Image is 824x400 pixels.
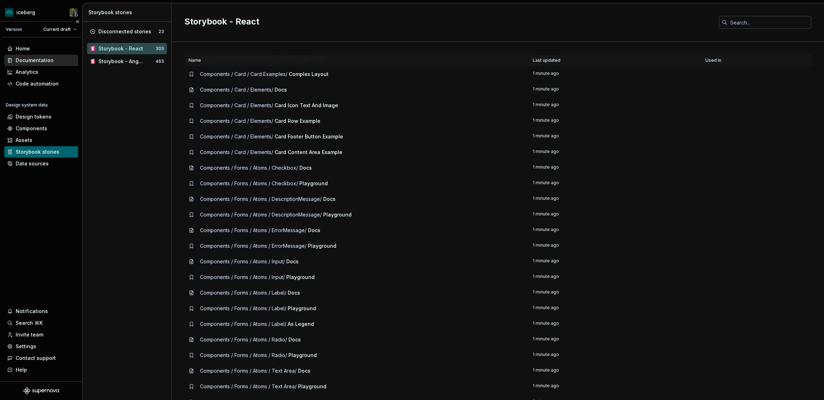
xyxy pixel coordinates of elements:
[40,24,80,34] button: Current draft
[288,290,300,296] span: Docs
[16,113,51,120] div: Design tokens
[16,125,47,132] div: Components
[4,43,78,54] a: Home
[156,59,164,64] div: 465
[308,227,320,233] span: Docs
[16,319,43,327] div: Search ⌘K
[528,269,701,285] td: 1 minute ago
[6,27,22,32] div: Version
[200,305,286,311] span: Components / Forms / Atoms / Label /
[200,87,273,93] span: Components / Card / Elements /
[87,56,167,67] a: Storybook - Angular465
[200,274,285,280] span: Components / Forms / Atoms / Input /
[200,165,298,171] span: Components / Forms / Atoms / Checkbox /
[4,364,78,376] button: Help
[4,341,78,352] a: Settings
[4,66,78,78] a: Analytics
[16,80,59,87] div: Code automation
[184,55,528,66] th: Name
[200,352,287,358] span: Components / Forms / Atoms / Radio /
[528,98,701,113] td: 1 minute ago
[528,82,701,98] td: 1 minute ago
[727,16,811,29] input: Search...
[528,379,701,394] td: 1 minute ago
[98,45,143,52] div: Storybook - React
[298,368,310,374] span: Docs
[156,46,164,51] div: 305
[275,87,287,93] span: Docs
[528,285,701,301] td: 1 minute ago
[288,352,317,358] span: Playground
[200,149,273,155] span: Components / Card / Elements /
[289,71,329,77] span: Complex Layout
[5,8,13,17] img: 418c6d47-6da6-4103-8b13-b5999f8989a1.png
[275,118,320,124] span: Card Row Example
[16,57,54,64] div: Documentation
[275,102,338,108] span: Card Icon Text And Image
[200,258,285,264] span: Components / Forms / Atoms / Input /
[200,336,287,343] span: Components / Forms / Atoms / Radio /
[87,43,167,54] a: Storybook - React305
[1,5,81,20] button: icebergSimon Désilets
[323,196,336,202] span: Docs
[288,336,301,343] span: Docs
[200,290,286,296] span: Components / Forms / Atoms / Label /
[72,17,82,27] button: Collapse sidebar
[528,207,701,223] td: 1 minute ago
[323,212,352,218] span: Playground
[528,223,701,238] td: 1 minute ago
[200,118,273,124] span: Components / Card / Elements /
[200,383,297,389] span: Components / Forms / Atoms / Text Area /
[4,329,78,340] a: Invite team
[528,113,701,129] td: 1 minute ago
[528,316,701,332] td: 1 minute ago
[286,258,299,264] span: Docs
[528,363,701,379] td: 1 minute ago
[16,9,35,16] div: iceberg
[16,148,59,155] div: Storybook stories
[528,129,701,144] td: 1 minute ago
[528,191,701,207] td: 1 minute ago
[98,58,144,65] div: Storybook - Angular
[288,305,316,311] span: Playground
[528,301,701,316] td: 1 minute ago
[16,137,32,144] div: Assets
[528,66,701,82] td: 1 minute ago
[286,274,315,280] span: Playground
[528,238,701,254] td: 1 minute ago
[88,9,168,16] div: Storybook stories
[200,180,298,186] span: Components / Forms / Atoms / Checkbox /
[528,254,701,269] td: 1 minute ago
[4,55,78,66] a: Documentation
[16,45,30,52] div: Home
[298,383,326,389] span: Playground
[98,28,151,35] div: Disconnected stories
[4,317,78,329] button: Search ⌘K
[158,29,164,34] div: 23
[4,146,78,158] a: Storybook stories
[16,355,56,362] div: Contact support
[16,69,38,76] div: Analytics
[16,343,36,350] div: Settings
[4,78,78,89] a: Code automation
[200,71,287,77] span: Components / Card / Card Examples /
[528,347,701,363] td: 1 minute ago
[275,133,343,139] span: Card Footer Button Example
[200,368,297,374] span: Components / Forms / Atoms / Text Area /
[299,165,312,171] span: Docs
[16,308,48,315] div: Notifications
[16,331,43,338] div: Invite team
[16,366,27,373] div: Help
[184,16,710,27] h2: Storybook - React
[528,144,701,160] td: 1 minute ago
[528,332,701,347] td: 1 minute ago
[200,227,307,233] span: Components / Forms / Atoms / ErrorMessage /
[4,135,78,146] a: Assets
[200,133,273,139] span: Components / Card / Elements /
[23,387,59,394] a: Supernova Logo
[528,176,701,191] td: 1 minute ago
[308,243,336,249] span: Playground
[200,102,273,108] span: Components / Card / Elements /
[200,321,286,327] span: Components / Forms / Atoms / Label /
[4,158,78,169] a: Data sources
